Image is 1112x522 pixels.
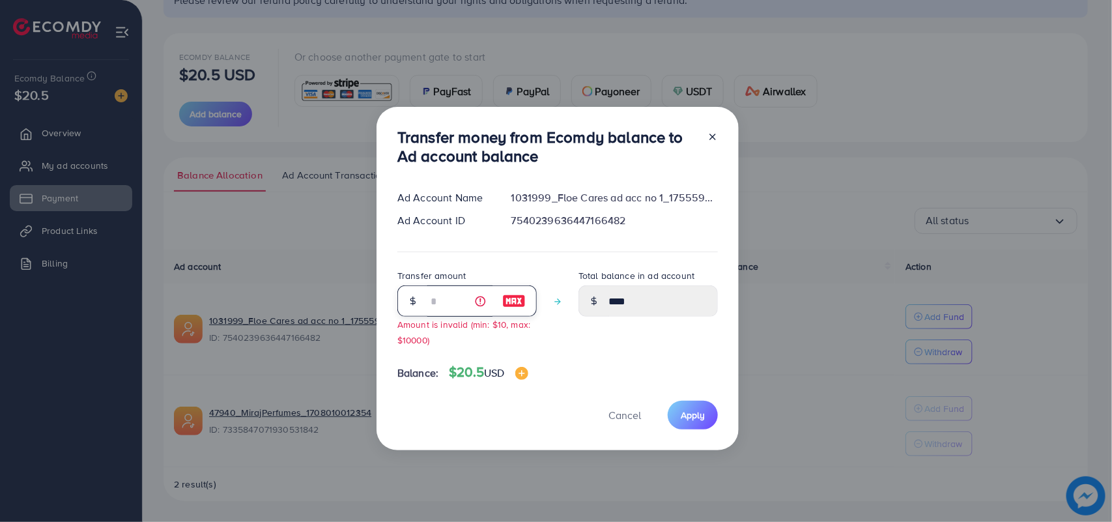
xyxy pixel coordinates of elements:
label: Total balance in ad account [578,269,694,282]
small: Amount is invalid (min: $10, max: $10000) [397,318,530,345]
div: Ad Account Name [387,190,501,205]
div: 1031999_Floe Cares ad acc no 1_1755598915786 [501,190,728,205]
button: Cancel [592,401,657,429]
h4: $20.5 [449,364,528,381]
button: Apply [668,401,718,429]
span: Cancel [608,408,641,422]
img: image [502,293,526,309]
span: Balance: [397,366,438,381]
h3: Transfer money from Ecomdy balance to Ad account balance [397,128,697,166]
div: Ad Account ID [387,213,501,228]
div: 7540239636447166482 [501,213,728,228]
span: Apply [681,409,705,422]
span: USD [484,366,504,380]
label: Transfer amount [397,269,466,282]
img: image [515,367,528,380]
